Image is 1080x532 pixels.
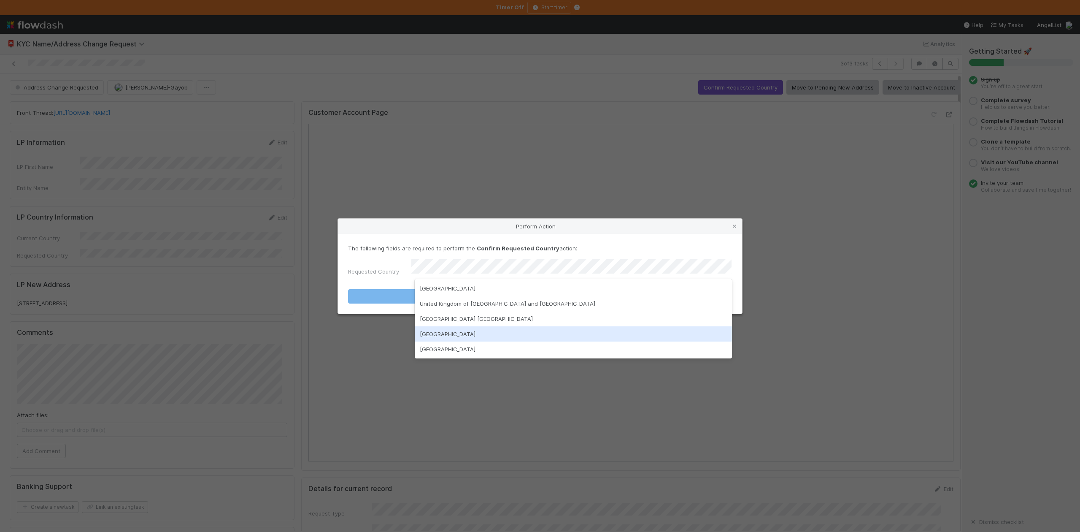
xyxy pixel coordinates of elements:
[415,311,732,326] div: [GEOGRAPHIC_DATA] [GEOGRAPHIC_DATA]
[415,296,732,311] div: United Kingdom of [GEOGRAPHIC_DATA] and [GEOGRAPHIC_DATA]
[415,342,732,357] div: [GEOGRAPHIC_DATA]
[348,267,399,276] label: Requested Country
[338,219,742,234] div: Perform Action
[348,289,732,304] button: Confirm Requested Country
[477,245,559,252] strong: Confirm Requested Country
[348,244,732,252] p: The following fields are required to perform the action:
[415,326,732,342] div: [GEOGRAPHIC_DATA]
[415,281,732,296] div: [GEOGRAPHIC_DATA]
